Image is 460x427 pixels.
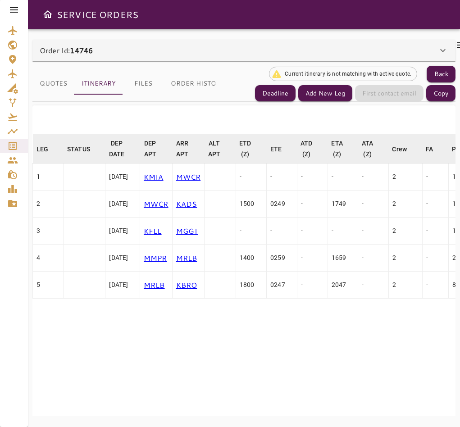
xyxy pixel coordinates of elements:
button: Files [123,73,164,95]
span: ETA (Z) [331,138,354,159]
div: [DATE] [109,226,136,235]
p: MRLB [144,280,169,291]
div: ETA (Z) [331,138,342,159]
div: - [301,226,324,235]
h6: SERVICE ORDERS [57,7,138,22]
div: ATA (Z) [362,138,373,159]
span: LEG [36,144,60,154]
div: - [362,226,384,235]
div: - [426,172,445,181]
button: Copy [426,85,455,102]
div: - [362,172,384,181]
span: Crew [392,144,419,154]
div: 0247 [270,280,293,289]
p: KBRO [176,280,201,291]
div: DEP DATE [109,138,125,159]
div: - [270,172,293,181]
div: - [301,199,324,208]
span: ETE [270,144,293,154]
div: Nov 08, 2025 - 06:00 PM [240,280,263,289]
td: 3 [33,218,64,245]
div: - [426,199,445,208]
button: Order History [164,73,232,95]
p: KFLL [144,226,169,236]
div: - [362,253,384,262]
div: 0249 [270,199,293,208]
div: - [301,172,324,181]
div: ATD (Z) [301,138,312,159]
div: - [332,172,354,181]
button: Open drawer [39,5,57,23]
div: DEP APT [143,138,157,159]
div: - [362,280,384,289]
button: Add New Leg [298,85,352,102]
div: 2 [392,253,419,262]
div: - [240,172,263,181]
div: 2 [392,199,419,208]
div: ETE [270,144,282,154]
div: Nov 08, 2025 - 08:47 PM [332,280,354,289]
span: FA [426,144,445,154]
div: ARR APT [176,138,189,159]
div: basic tabs example [32,73,215,95]
span: ARR APT [176,138,201,159]
div: FA [426,144,433,154]
div: 2 [392,226,419,235]
td: 4 [33,245,64,272]
div: - [301,253,324,262]
button: Quotes [32,73,74,95]
button: Back [427,66,455,82]
span: ATD (Z) [301,138,324,159]
div: Order Id:14746 [32,40,455,61]
span: STATUS [67,144,102,154]
p: MGGT [176,226,201,236]
div: - [270,226,293,235]
div: Oct 22, 2025 - 05:49 PM [332,199,354,208]
div: 2 [392,280,419,289]
div: STATUS [67,144,90,154]
p: MRLB [176,253,201,263]
div: - [426,280,445,289]
div: 2 [392,172,419,181]
p: MWCR [144,199,169,209]
p: Order Id: [40,45,93,56]
td: 5 [33,272,64,299]
div: - [332,226,354,235]
span: DEP APT [143,138,169,159]
b: 14746 [70,45,93,55]
span: Current itinerary is not matching with active quote. [279,70,417,78]
td: 1 [33,164,64,191]
div: Oct 22, 2025 - 03:00 PM [240,199,263,208]
div: - [240,226,263,235]
p: KMIA [144,172,169,182]
div: [DATE] [109,199,136,208]
div: - [301,280,324,289]
span: DEP DATE [109,138,137,159]
div: Crew [392,144,407,154]
span: ETD (Z) [239,138,263,159]
p: KADS [176,199,201,209]
div: LEG [36,144,48,154]
div: [DATE] [109,253,136,262]
button: Deadline [255,85,296,102]
div: 0259 [270,253,293,262]
div: - [362,199,384,208]
p: MMPR [144,253,169,263]
div: Nov 06, 2025 - 02:00 PM [240,253,263,262]
td: 2 [33,191,64,218]
span: ATA (Z) [362,138,385,159]
span: ALT APT [208,138,232,159]
div: [DATE] [109,172,136,181]
div: ALT APT [208,138,220,159]
div: ETD (Z) [239,138,251,159]
p: MWCR [176,172,201,182]
div: [DATE] [109,280,136,289]
div: - [426,226,445,235]
button: Itinerary [74,73,123,95]
div: Nov 06, 2025 - 04:59 PM [332,253,354,262]
div: - [426,253,445,262]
